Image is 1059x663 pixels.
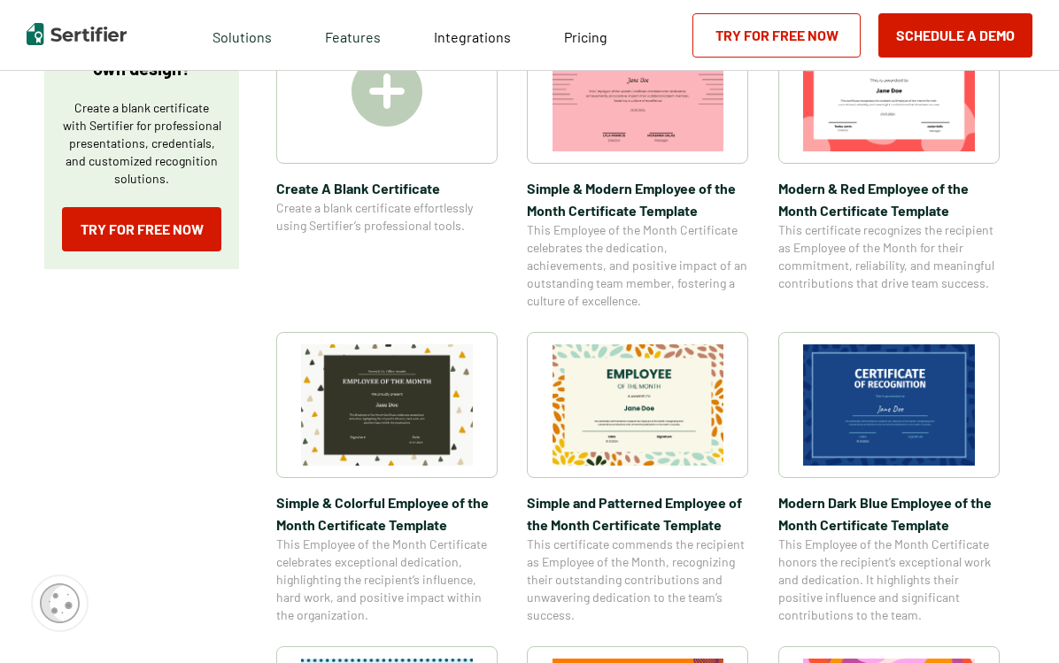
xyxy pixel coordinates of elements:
img: Simple and Patterned Employee of the Month Certificate Template [553,344,724,466]
span: Features [325,24,381,46]
span: Pricing [564,28,607,45]
iframe: Chat Widget [970,578,1059,663]
a: Simple and Patterned Employee of the Month Certificate TemplateSimple and Patterned Employee of t... [527,332,748,624]
a: Modern & Red Employee of the Month Certificate TemplateModern & Red Employee of the Month Certifi... [778,18,1000,310]
img: Modern & Red Employee of the Month Certificate Template [803,30,975,151]
span: Simple & Colorful Employee of the Month Certificate Template [276,491,498,536]
span: This Employee of the Month Certificate honors the recipient’s exceptional work and dedication. It... [778,536,1000,624]
a: Simple & Colorful Employee of the Month Certificate TemplateSimple & Colorful Employee of the Mon... [276,332,498,624]
a: Modern Dark Blue Employee of the Month Certificate TemplateModern Dark Blue Employee of the Month... [778,332,1000,624]
button: Schedule a Demo [878,13,1032,58]
span: Simple & Modern Employee of the Month Certificate Template [527,177,748,221]
a: Pricing [564,24,607,46]
img: Sertifier | Digital Credentialing Platform [27,23,127,45]
span: Modern & Red Employee of the Month Certificate Template [778,177,1000,221]
p: Create a blank certificate with Sertifier for professional presentations, credentials, and custom... [62,99,221,188]
span: Modern Dark Blue Employee of the Month Certificate Template [778,491,1000,536]
span: Solutions [213,24,272,46]
img: Cookie Popup Icon [40,583,80,623]
span: This Employee of the Month Certificate celebrates the dedication, achievements, and positive impa... [527,221,748,310]
img: Simple & Modern Employee of the Month Certificate Template [553,30,724,151]
img: Modern Dark Blue Employee of the Month Certificate Template [803,344,975,466]
span: This certificate recognizes the recipient as Employee of the Month for their commitment, reliabil... [778,221,1000,292]
img: Create A Blank Certificate [352,56,422,127]
a: Integrations [434,24,511,46]
span: This certificate commends the recipient as Employee of the Month, recognizing their outstanding c... [527,536,748,624]
img: Simple & Colorful Employee of the Month Certificate Template [301,344,473,466]
span: Create A Blank Certificate [276,177,498,199]
a: Simple & Modern Employee of the Month Certificate TemplateSimple & Modern Employee of the Month C... [527,18,748,310]
a: Try for Free Now [692,13,861,58]
a: Try for Free Now [62,207,221,251]
span: Integrations [434,28,511,45]
span: Simple and Patterned Employee of the Month Certificate Template [527,491,748,536]
span: Create a blank certificate effortlessly using Sertifier’s professional tools. [276,199,498,235]
span: This Employee of the Month Certificate celebrates exceptional dedication, highlighting the recipi... [276,536,498,624]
